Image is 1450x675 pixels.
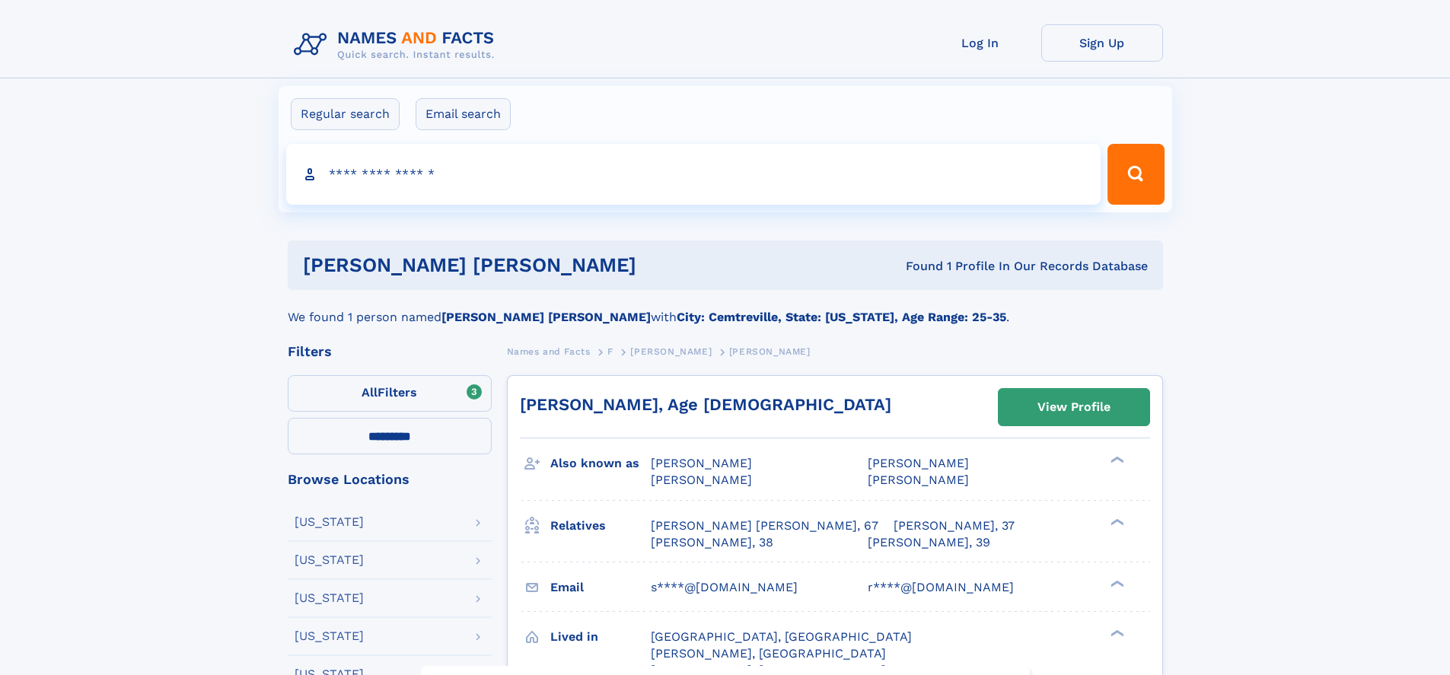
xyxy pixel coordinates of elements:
div: Found 1 Profile In Our Records Database [771,258,1148,275]
a: [PERSON_NAME], 39 [868,534,990,551]
span: [PERSON_NAME] [651,473,752,487]
input: search input [286,144,1101,205]
div: ❯ [1107,455,1125,465]
span: [PERSON_NAME], [GEOGRAPHIC_DATA] [651,646,886,661]
button: Search Button [1107,144,1164,205]
a: [PERSON_NAME] [PERSON_NAME], 67 [651,517,878,534]
a: [PERSON_NAME], Age [DEMOGRAPHIC_DATA] [520,395,891,414]
div: ❯ [1107,578,1125,588]
label: Filters [288,375,492,412]
h3: Lived in [550,624,651,650]
div: Browse Locations [288,473,492,486]
a: Names and Facts [507,342,591,361]
b: [PERSON_NAME] [PERSON_NAME] [441,310,651,324]
div: View Profile [1037,390,1111,425]
div: [US_STATE] [295,630,364,642]
span: All [362,385,378,400]
div: [US_STATE] [295,554,364,566]
label: Email search [416,98,511,130]
span: F [607,346,613,357]
span: [PERSON_NAME] [868,456,969,470]
a: [PERSON_NAME], 38 [651,534,773,551]
div: ❯ [1107,517,1125,527]
h1: [PERSON_NAME] [PERSON_NAME] [303,256,771,275]
label: Regular search [291,98,400,130]
h3: Relatives [550,513,651,539]
div: We found 1 person named with . [288,290,1163,326]
div: [US_STATE] [295,516,364,528]
div: ❯ [1107,628,1125,638]
span: [PERSON_NAME] [729,346,811,357]
div: Filters [288,345,492,358]
div: [US_STATE] [295,592,364,604]
span: [GEOGRAPHIC_DATA], [GEOGRAPHIC_DATA] [651,629,912,644]
h3: Email [550,575,651,600]
b: City: Cemtreville, State: [US_STATE], Age Range: 25-35 [677,310,1006,324]
a: Sign Up [1041,24,1163,62]
span: [PERSON_NAME] [868,473,969,487]
a: [PERSON_NAME] [630,342,712,361]
a: View Profile [999,389,1149,425]
a: [PERSON_NAME], 37 [894,517,1015,534]
img: Logo Names and Facts [288,24,507,65]
h3: Also known as [550,451,651,476]
span: [PERSON_NAME] [630,346,712,357]
a: F [607,342,613,361]
span: [PERSON_NAME] [651,456,752,470]
a: Log In [919,24,1041,62]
